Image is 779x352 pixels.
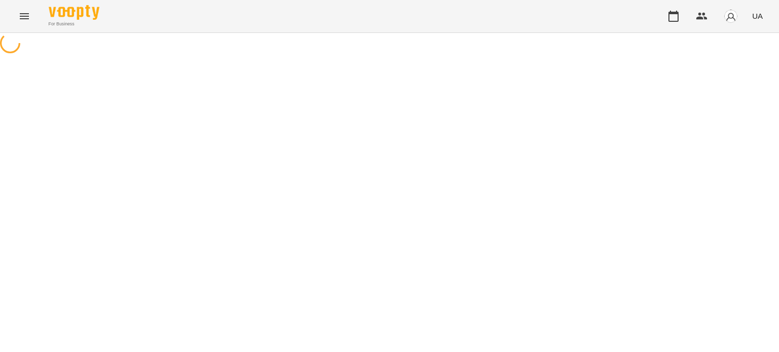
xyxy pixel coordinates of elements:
[49,5,99,20] img: Voopty Logo
[49,21,99,27] span: For Business
[12,4,37,28] button: Menu
[752,11,763,21] span: UA
[748,7,767,25] button: UA
[724,9,738,23] img: avatar_s.png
